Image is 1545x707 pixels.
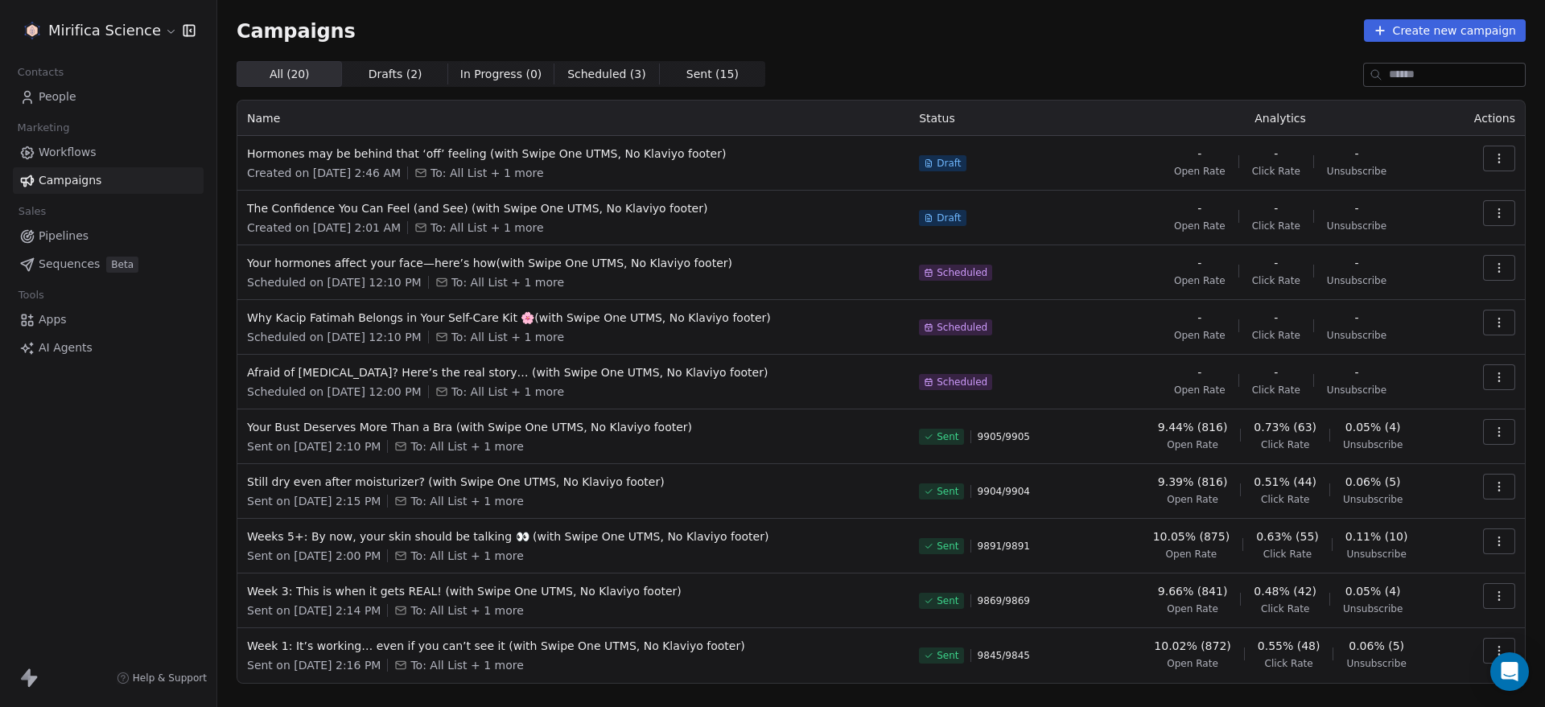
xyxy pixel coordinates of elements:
[247,438,381,454] span: Sent on [DATE] 2:10 PM
[1167,657,1218,670] span: Open Rate
[1274,200,1278,216] span: -
[1252,274,1300,287] span: Click Rate
[1174,220,1226,232] span: Open Rate
[13,84,204,110] a: People
[1167,438,1218,451] span: Open Rate
[1158,419,1228,435] span: 9.44% (816)
[1158,474,1228,490] span: 9.39% (816)
[1252,329,1300,342] span: Click Rate
[1354,146,1358,162] span: -
[451,384,564,400] span: To: All List + 1 more
[1254,474,1316,490] span: 0.51% (44)
[1166,548,1217,561] span: Open Rate
[1197,146,1201,162] span: -
[1254,419,1316,435] span: 0.73% (63)
[1252,165,1300,178] span: Click Rate
[1327,165,1386,178] span: Unsubscribe
[686,66,739,83] span: Sent ( 15 )
[1345,528,1408,545] span: 0.11% (10)
[237,101,909,136] th: Name
[1158,583,1228,599] span: 9.66% (841)
[1261,602,1309,615] span: Click Rate
[13,223,204,249] a: Pipelines
[117,672,207,684] a: Help & Support
[1354,310,1358,326] span: -
[1345,583,1401,599] span: 0.05% (4)
[1154,638,1230,654] span: 10.02% (872)
[1197,310,1201,326] span: -
[1167,493,1218,506] span: Open Rate
[1354,255,1358,271] span: -
[247,274,422,290] span: Scheduled on [DATE] 12:10 PM
[39,172,101,189] span: Campaigns
[10,60,71,84] span: Contacts
[23,21,42,40] img: MIRIFICA%20science_logo_icon-big.png
[1274,364,1278,380] span: -
[247,220,401,236] span: Created on [DATE] 2:01 AM
[13,306,204,333] a: Apps
[39,88,76,105] span: People
[10,116,76,140] span: Marketing
[937,540,958,553] span: Sent
[431,165,543,181] span: To: All List + 1 more
[1174,329,1226,342] span: Open Rate
[39,311,67,328] span: Apps
[13,251,204,277] a: SequencesBeta
[1110,101,1450,136] th: Analytics
[410,548,523,564] span: To: All List + 1 more
[247,493,381,509] span: Sent on [DATE] 2:15 PM
[1174,165,1226,178] span: Open Rate
[1327,220,1386,232] span: Unsubscribe
[11,199,53,224] span: Sales
[1349,638,1404,654] span: 0.06% (5)
[1343,602,1403,615] span: Unsubscribe
[39,256,100,273] span: Sequences
[431,220,543,236] span: To: All List + 1 more
[369,66,422,83] span: Drafts ( 2 )
[937,649,958,662] span: Sent
[937,594,958,607] span: Sent
[1346,548,1406,561] span: Unsubscribe
[1450,101,1525,136] th: Actions
[451,329,564,345] span: To: All List + 1 more
[451,274,564,290] span: To: All List + 1 more
[237,19,356,42] span: Campaigns
[978,485,1030,498] span: 9904 / 9904
[1174,274,1226,287] span: Open Rate
[1274,310,1278,326] span: -
[1265,657,1313,670] span: Click Rate
[11,283,51,307] span: Tools
[247,165,401,181] span: Created on [DATE] 2:46 AM
[1197,255,1201,271] span: -
[937,430,958,443] span: Sent
[39,144,97,161] span: Workflows
[978,540,1030,553] span: 9891 / 9891
[410,438,523,454] span: To: All List + 1 more
[247,548,381,564] span: Sent on [DATE] 2:00 PM
[1327,274,1386,287] span: Unsubscribe
[460,66,542,83] span: In Progress ( 0 )
[247,255,900,271] span: Your hormones affect your face—here’s how(with Swipe One UTMS, No Klaviyo footer)
[1354,364,1358,380] span: -
[1252,220,1300,232] span: Click Rate
[48,20,161,41] span: Mirifica Science
[39,228,89,245] span: Pipelines
[1258,638,1320,654] span: 0.55% (48)
[13,167,204,194] a: Campaigns
[13,139,204,166] a: Workflows
[1274,255,1278,271] span: -
[247,583,900,599] span: Week 3: This is when it gets REAL! (with Swipe One UTMS, No Klaviyo footer)
[1256,528,1319,545] span: 0.63% (55)
[1153,528,1230,545] span: 10.05% (875)
[1345,419,1401,435] span: 0.05% (4)
[247,364,900,380] span: Afraid of [MEDICAL_DATA]? Here’s the real story… (with Swipe One UTMS, No Klaviyo footer)
[247,384,422,400] span: Scheduled on [DATE] 12:00 PM
[1261,438,1309,451] span: Click Rate
[1197,364,1201,380] span: -
[39,339,93,356] span: AI Agents
[1327,384,1386,397] span: Unsubscribe
[247,310,900,326] span: Why Kacip Fatimah Belongs in Your Self-Care Kit 🌸(with Swipe One UTMS, No Klaviyo footer)
[1343,493,1403,506] span: Unsubscribe
[247,657,381,673] span: Sent on [DATE] 2:16 PM
[247,528,900,545] span: Weeks 5+: By now, your skin should be talking 👀 (with Swipe One UTMS, No Klaviyo footer)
